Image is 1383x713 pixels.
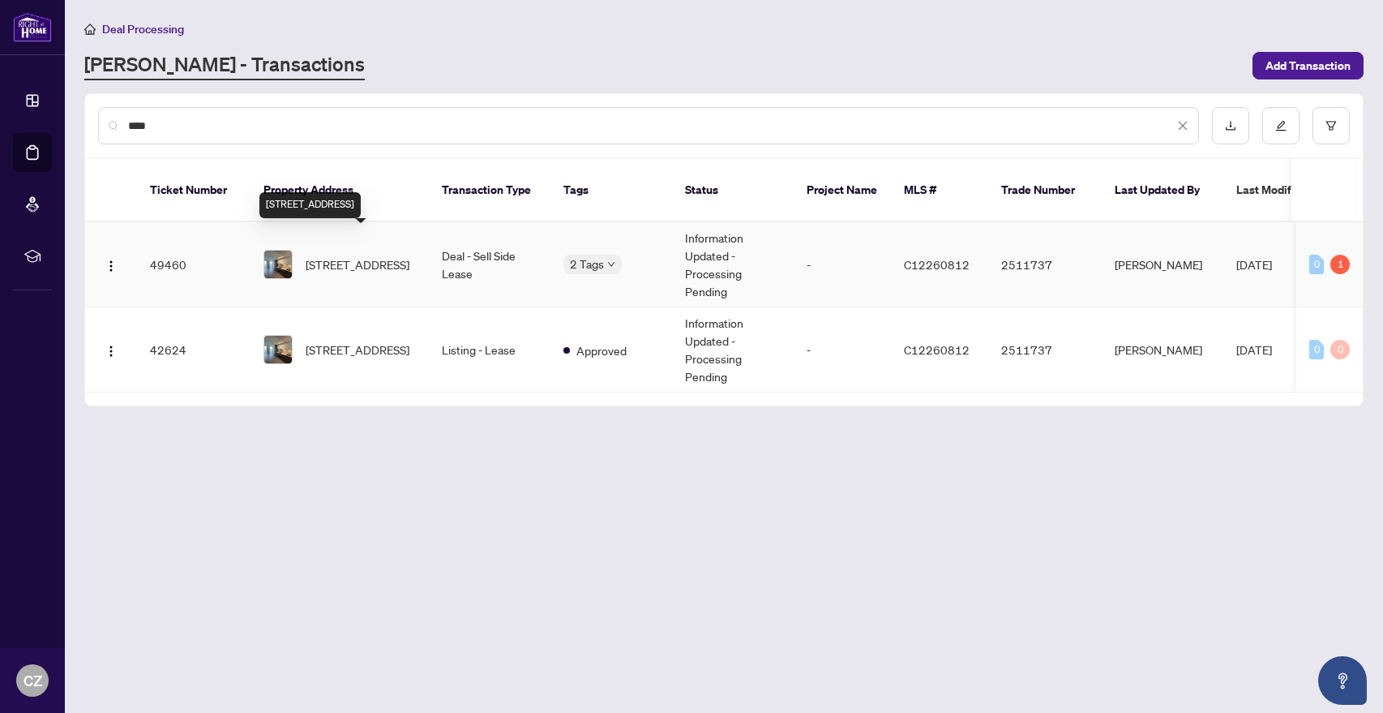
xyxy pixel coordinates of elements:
[84,24,96,35] span: home
[1236,257,1272,272] span: [DATE]
[1265,53,1351,79] span: Add Transaction
[1177,120,1188,131] span: close
[1212,107,1249,144] button: download
[429,222,550,307] td: Deal - Sell Side Lease
[576,341,627,359] span: Approved
[264,251,292,278] img: thumbnail-img
[672,307,794,393] td: Information Updated - Processing Pending
[24,669,42,692] span: CZ
[259,192,361,218] div: [STREET_ADDRESS]
[1225,120,1236,131] span: download
[98,337,124,363] button: Logo
[988,307,1102,393] td: 2511737
[1318,656,1367,705] button: Open asap
[98,251,124,277] button: Logo
[1236,181,1335,199] span: Last Modified Date
[1102,222,1223,307] td: [PERSON_NAME]
[570,255,604,273] span: 2 Tags
[306,256,409,273] span: [STREET_ADDRESS]
[105,345,118,358] img: Logo
[264,336,292,363] img: thumbnail-img
[1330,340,1350,359] div: 0
[904,342,970,357] span: C12260812
[1312,107,1350,144] button: filter
[1252,52,1364,79] button: Add Transaction
[1102,159,1223,222] th: Last Updated By
[1330,255,1350,274] div: 1
[137,222,250,307] td: 49460
[1275,120,1287,131] span: edit
[1309,255,1324,274] div: 0
[988,222,1102,307] td: 2511737
[672,159,794,222] th: Status
[988,159,1102,222] th: Trade Number
[794,222,891,307] td: -
[306,341,409,359] span: [STREET_ADDRESS]
[102,22,184,37] span: Deal Processing
[105,260,118,273] img: Logo
[137,307,250,393] td: 42624
[891,159,988,222] th: MLS #
[13,12,52,42] img: logo
[607,260,615,268] span: down
[1325,120,1337,131] span: filter
[1262,107,1300,144] button: edit
[1309,340,1324,359] div: 0
[672,222,794,307] td: Information Updated - Processing Pending
[1102,307,1223,393] td: [PERSON_NAME]
[429,307,550,393] td: Listing - Lease
[1223,159,1369,222] th: Last Modified Date
[904,257,970,272] span: C12260812
[84,51,365,80] a: [PERSON_NAME] - Transactions
[250,159,429,222] th: Property Address
[794,159,891,222] th: Project Name
[1236,342,1272,357] span: [DATE]
[137,159,250,222] th: Ticket Number
[550,159,672,222] th: Tags
[429,159,550,222] th: Transaction Type
[794,307,891,393] td: -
